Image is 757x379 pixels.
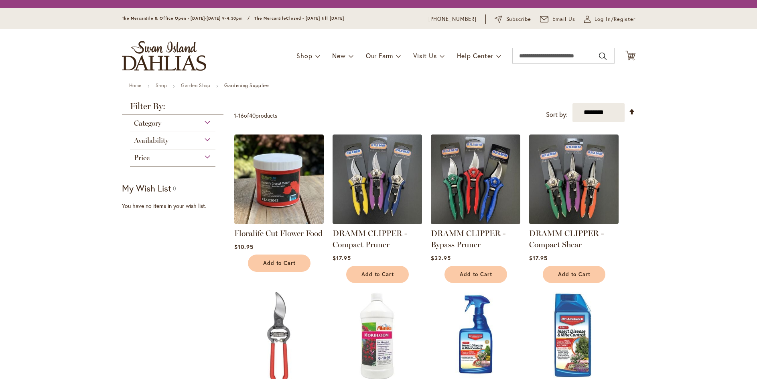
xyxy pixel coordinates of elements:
[457,51,493,60] span: Help Center
[332,51,345,60] span: New
[333,218,422,226] a: DRAMM CLIPPER - Compact Pruner
[134,119,161,128] span: Category
[122,202,229,210] div: You have no items in your wish list.
[506,15,532,23] span: Subscribe
[296,51,312,60] span: Shop
[248,255,311,272] button: Add to Cart
[234,218,324,226] a: Floralife Cut Flower Food
[234,109,277,122] p: - of products
[543,266,605,283] button: Add to Cart
[361,271,394,278] span: Add to Cart
[529,254,548,262] span: $17.95
[234,112,236,119] span: 1
[546,107,568,122] label: Sort by:
[346,266,409,283] button: Add to Cart
[249,112,256,119] span: 40
[529,228,604,249] a: DRAMM CLIPPER - Compact Shear
[529,134,619,224] img: DRAMM CLIPPER - Compact Shear
[333,134,422,224] img: DRAMM CLIPPER - Compact Pruner
[263,260,296,267] span: Add to Cart
[366,51,393,60] span: Our Farm
[431,254,451,262] span: $32.95
[428,15,477,23] a: [PHONE_NUMBER]
[595,15,635,23] span: Log In/Register
[129,82,142,88] a: Home
[431,218,520,226] a: DRAMM CLIPPER - Bypass Pruner
[122,16,286,21] span: The Mercantile & Office Open - [DATE]-[DATE] 9-4:30pm / The Mercantile
[122,102,224,115] strong: Filter By:
[286,16,344,21] span: Closed - [DATE] till [DATE]
[181,82,211,88] a: Garden Shop
[122,182,171,194] strong: My Wish List
[134,136,168,145] span: Availability
[584,15,635,23] a: Log In/Register
[495,15,531,23] a: Subscribe
[234,134,324,224] img: Floralife Cut Flower Food
[333,228,407,249] a: DRAMM CLIPPER - Compact Pruner
[529,218,619,226] a: DRAMM CLIPPER - Compact Shear
[234,228,323,238] a: Floralife Cut Flower Food
[552,15,575,23] span: Email Us
[599,50,606,63] button: Search
[333,254,351,262] span: $17.95
[224,82,269,88] strong: Gardening Supplies
[431,134,520,224] img: DRAMM CLIPPER - Bypass Pruner
[413,51,436,60] span: Visit Us
[156,82,167,88] a: Shop
[460,271,493,278] span: Add to Cart
[238,112,244,119] span: 16
[431,228,505,249] a: DRAMM CLIPPER - Bypass Pruner
[134,153,150,162] span: Price
[540,15,575,23] a: Email Us
[558,271,591,278] span: Add to Cart
[122,41,206,71] a: store logo
[234,243,254,251] span: $10.95
[444,266,507,283] button: Add to Cart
